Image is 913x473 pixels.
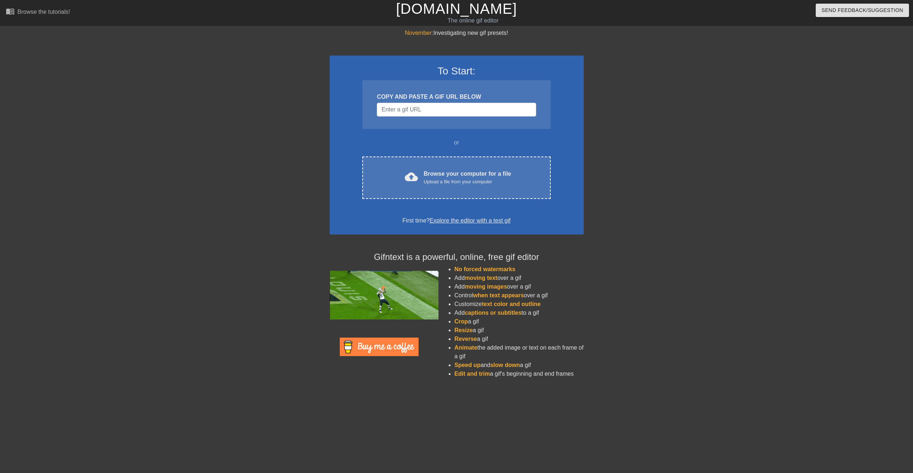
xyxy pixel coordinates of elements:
[455,335,584,343] li: a gif
[330,29,584,37] div: Investigating new gif presets!
[455,300,584,309] li: Customize
[455,282,584,291] li: Add over a gif
[455,371,490,377] span: Edit and trim
[330,271,439,319] img: football_small.gif
[349,138,565,147] div: or
[455,336,477,342] span: Reverse
[455,326,584,335] li: a gif
[377,93,536,101] div: COPY AND PASTE A GIF URL BELOW
[17,9,70,15] div: Browse the tutorials!
[6,7,15,16] span: menu_book
[308,16,638,25] div: The online gif editor
[455,318,468,325] span: Crop
[455,317,584,326] li: a gif
[455,361,584,370] li: and a gif
[339,65,574,77] h3: To Start:
[6,7,70,18] a: Browse the tutorials!
[455,343,584,361] li: the added image or text on each frame of a gif
[465,310,521,316] span: captions or subtitles
[455,274,584,282] li: Add over a gif
[465,275,497,281] span: moving text
[429,217,510,224] a: Explore the editor with a test gif
[455,309,584,317] li: Add to a gif
[455,327,473,333] span: Resize
[465,284,507,290] span: moving images
[396,1,517,17] a: [DOMAIN_NAME]
[455,362,481,368] span: Speed up
[455,291,584,300] li: Control over a gif
[822,6,903,15] span: Send Feedback/Suggestion
[424,178,511,185] div: Upload a file from your computer
[424,170,511,185] div: Browse your computer for a file
[377,103,536,117] input: Username
[330,252,584,262] h4: Gifntext is a powerful, online, free gif editor
[490,362,520,368] span: slow down
[339,216,574,225] div: First time?
[455,344,477,351] span: Animate
[455,266,515,272] span: No forced watermarks
[455,370,584,378] li: a gif's beginning and end frames
[473,292,524,298] span: when text appears
[482,301,541,307] span: text color and outline
[816,4,909,17] button: Send Feedback/Suggestion
[340,338,419,356] img: Buy Me A Coffee
[405,170,418,183] span: cloud_upload
[405,30,433,36] span: November:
